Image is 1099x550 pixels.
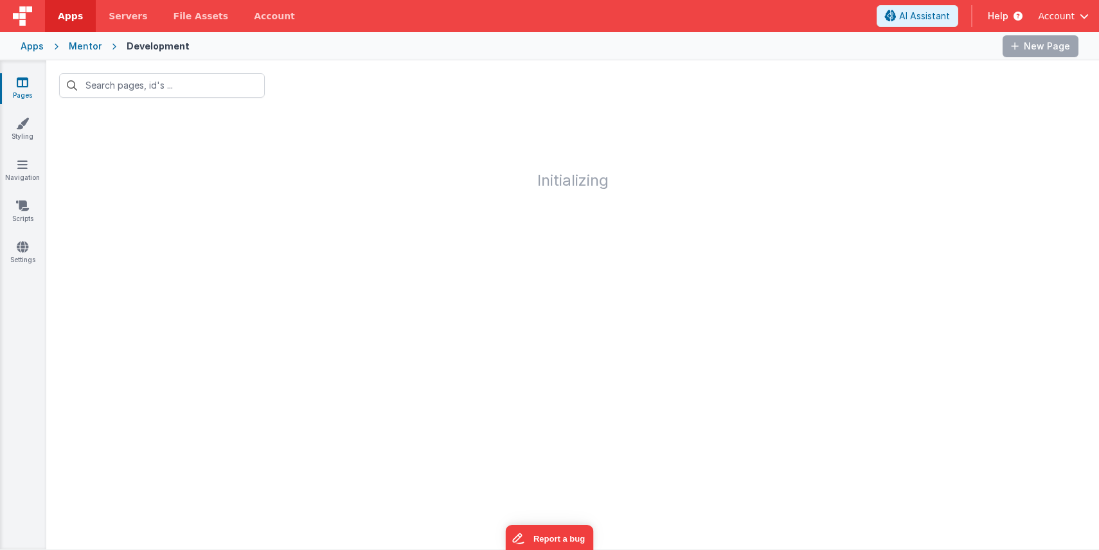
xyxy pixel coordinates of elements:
[877,5,958,27] button: AI Assistant
[1038,10,1089,22] button: Account
[1038,10,1075,22] span: Account
[174,10,229,22] span: File Assets
[69,40,102,53] div: Mentor
[109,10,147,22] span: Servers
[1003,35,1078,57] button: New Page
[59,73,265,98] input: Search pages, id's ...
[21,40,44,53] div: Apps
[899,10,950,22] span: AI Assistant
[127,40,190,53] div: Development
[58,10,83,22] span: Apps
[46,111,1099,189] h1: Initializing
[988,10,1008,22] span: Help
